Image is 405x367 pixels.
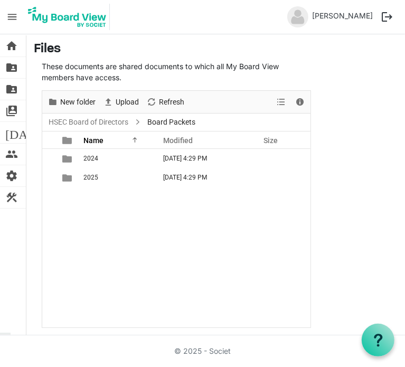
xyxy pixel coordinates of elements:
[5,144,18,165] span: people
[158,96,185,109] span: Refresh
[56,168,80,187] td: is template cell column header type
[5,100,18,121] span: switch_account
[5,57,18,78] span: folder_shared
[145,116,197,129] span: Board Packets
[44,91,99,113] div: New folder
[25,4,110,30] img: My Board View Logo
[83,155,98,162] span: 2024
[80,168,152,187] td: 2025 is template cell column header Name
[42,168,56,187] td: checkbox
[5,35,18,57] span: home
[5,165,18,186] span: settings
[25,4,114,30] a: My Board View Logo
[115,96,140,109] span: Upload
[273,91,291,113] div: View
[83,174,98,181] span: 2025
[152,149,252,168] td: October 08, 2025 4:29 PM column header Modified
[376,6,398,27] button: logout
[252,149,310,168] td: is template cell column header Size
[174,346,231,355] a: © 2025 - Societ
[5,187,18,208] span: construction
[46,116,130,129] a: HSEC Board of Directors
[83,136,103,145] span: Name
[5,79,18,100] span: folder_shared
[152,168,252,187] td: October 08, 2025 4:29 PM column header Modified
[291,91,309,113] div: Details
[59,96,97,109] span: New folder
[101,96,141,109] button: Upload
[293,96,307,109] button: Details
[143,91,188,113] div: Refresh
[42,61,311,83] p: These documents are shared documents to which all My Board View members have access.
[145,96,186,109] button: Refresh
[42,149,56,168] td: checkbox
[34,42,398,57] h3: Files
[2,7,22,27] span: menu
[308,6,376,25] a: [PERSON_NAME]
[263,136,278,145] span: Size
[56,149,80,168] td: is template cell column header type
[46,96,98,109] button: New folder
[252,168,310,187] td: is template cell column header Size
[287,6,308,27] img: no-profile-picture.svg
[163,136,193,145] span: Modified
[80,149,152,168] td: 2024 is template cell column header Name
[99,91,143,113] div: Upload
[275,96,288,109] button: View dropdownbutton
[5,122,46,143] span: [DATE]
